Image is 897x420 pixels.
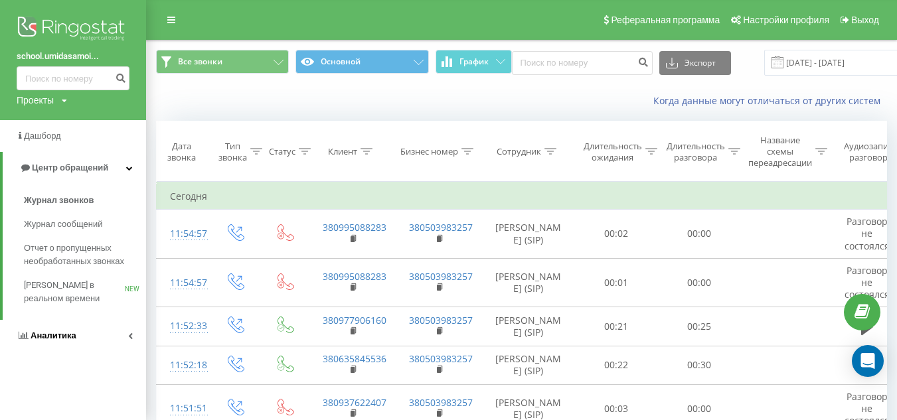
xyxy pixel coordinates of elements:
td: 00:22 [575,346,658,384]
td: 00:01 [575,258,658,307]
span: Аналитика [31,330,76,340]
span: Выход [851,15,879,25]
button: Все звонки [156,50,289,74]
button: Основной [295,50,428,74]
div: Сотрудник [497,146,541,157]
td: [PERSON_NAME] (SIP) [482,210,575,259]
div: Бизнес номер [400,146,458,157]
div: 11:54:57 [170,270,197,296]
div: Дата звонка [157,141,206,163]
div: Проекты [17,94,54,107]
img: Ringostat logo [17,13,129,46]
a: Когда данные могут отличаться от других систем [653,94,887,107]
span: Разговор не состоялся [845,264,890,301]
a: 380937622407 [323,396,386,409]
td: 00:30 [658,346,741,384]
span: Центр обращений [32,163,108,173]
td: 00:21 [575,307,658,346]
a: Отчет о пропущенных необработанных звонках [24,236,146,273]
td: [PERSON_NAME] (SIP) [482,346,575,384]
a: [PERSON_NAME] в реальном времениNEW [24,273,146,311]
a: 380503983257 [409,352,473,365]
a: school.umidasamoi... [17,50,129,63]
div: 11:52:18 [170,352,197,378]
a: 380503983257 [409,314,473,326]
a: Центр обращений [3,152,146,184]
div: Клиент [328,146,357,157]
div: 11:54:57 [170,221,197,247]
div: Длительность разговора [667,141,725,163]
a: Журнал сообщений [24,212,146,236]
td: 00:25 [658,307,741,346]
a: 380503983257 [409,396,473,409]
a: 380995088283 [323,270,386,283]
button: Экспорт [659,51,731,75]
span: Журнал сообщений [24,218,102,231]
a: 380503983257 [409,270,473,283]
td: [PERSON_NAME] (SIP) [482,258,575,307]
button: График [436,50,512,74]
span: Настройки профиля [743,15,829,25]
a: Журнал звонков [24,188,146,212]
div: Длительность ожидания [584,141,642,163]
span: Дашборд [24,131,61,141]
div: Название схемы переадресации [748,135,812,169]
div: 11:52:33 [170,313,197,339]
input: Поиск по номеру [512,51,653,75]
a: 380977906160 [323,314,386,326]
a: 380503983257 [409,221,473,234]
span: Реферальная программа [611,15,720,25]
span: График [459,57,489,66]
span: Все звонки [178,56,222,67]
td: 00:02 [575,210,658,259]
td: [PERSON_NAME] (SIP) [482,307,575,346]
span: [PERSON_NAME] в реальном времени [24,279,125,305]
td: 00:00 [658,258,741,307]
span: Разговор не состоялся [845,215,890,251]
a: 380635845536 [323,352,386,365]
a: 380995088283 [323,221,386,234]
div: Тип звонка [218,141,247,163]
div: Статус [269,146,295,157]
span: Журнал звонков [24,194,94,207]
div: Open Intercom Messenger [852,345,884,377]
td: 00:00 [658,210,741,259]
span: Отчет о пропущенных необработанных звонках [24,242,139,268]
input: Поиск по номеру [17,66,129,90]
